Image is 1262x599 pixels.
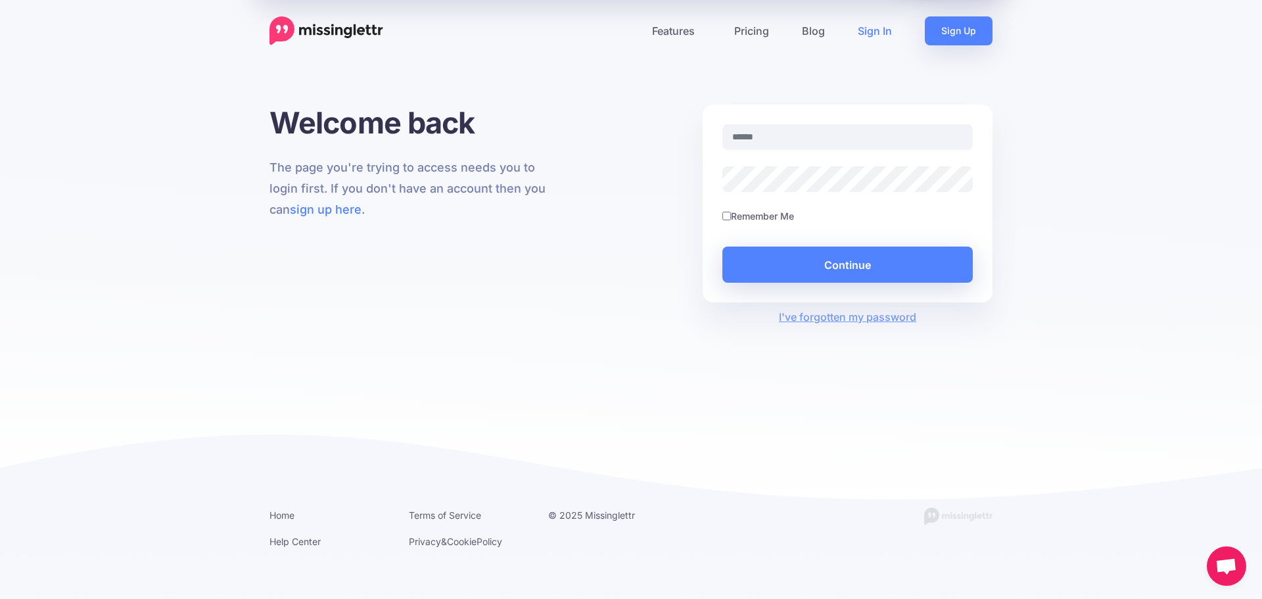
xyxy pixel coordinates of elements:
[409,533,528,550] li: & Policy
[447,536,477,547] a: Cookie
[722,247,973,283] button: Continue
[409,536,441,547] a: Privacy
[718,16,785,45] a: Pricing
[269,157,559,220] p: The page you're trying to access needs you to login first. If you don't have an account then you ...
[636,16,718,45] a: Features
[269,536,321,547] a: Help Center
[269,105,559,141] h1: Welcome back
[290,203,362,216] a: sign up here
[548,507,668,523] li: © 2025 Missinglettr
[409,510,481,521] a: Terms of Service
[269,510,294,521] a: Home
[1207,546,1246,586] div: Chat öffnen
[925,16,993,45] a: Sign Up
[731,208,794,224] label: Remember Me
[779,310,916,323] a: I've forgotten my password
[841,16,908,45] a: Sign In
[785,16,841,45] a: Blog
